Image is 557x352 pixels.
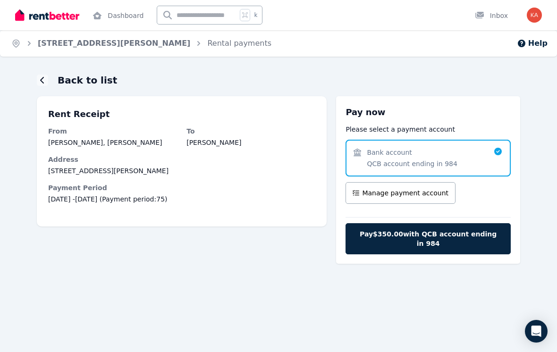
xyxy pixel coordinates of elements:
[346,125,511,134] p: Please select a payment account
[48,138,177,147] dd: [PERSON_NAME], [PERSON_NAME]
[38,39,190,48] a: [STREET_ADDRESS][PERSON_NAME]
[207,39,271,48] a: Rental payments
[186,138,315,147] dd: [PERSON_NAME]
[527,8,542,23] img: Katherine Ainsworth
[48,183,315,193] dt: Payment Period
[355,229,501,248] span: Pay $350.00 with QCB account ending in 984
[362,188,448,198] span: Manage payment account
[367,148,412,157] span: Bank account
[254,11,257,19] span: k
[346,106,511,119] h3: Pay now
[475,11,508,20] div: Inbox
[367,159,457,168] span: QCB account ending in 984
[346,182,456,204] button: Manage payment account
[48,166,315,176] dd: [STREET_ADDRESS][PERSON_NAME]
[48,194,315,204] span: [DATE] - [DATE] (Payment period: 75 )
[525,320,548,343] div: Open Intercom Messenger
[48,108,315,121] p: Rent Receipt
[517,38,548,49] button: Help
[346,223,511,254] button: Pay$350.00with QCB account ending in 984
[58,74,117,87] h1: Back to list
[48,155,315,164] dt: Address
[15,8,79,22] img: RentBetter
[48,126,177,136] dt: From
[186,126,315,136] dt: To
